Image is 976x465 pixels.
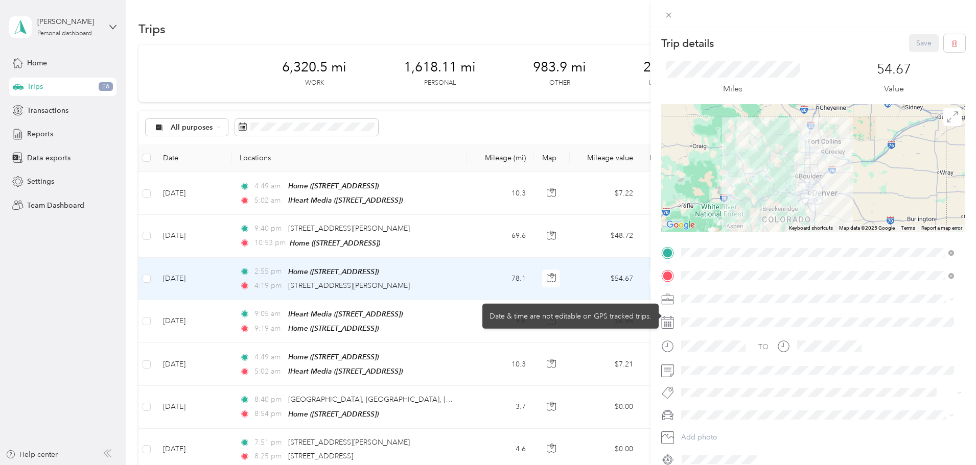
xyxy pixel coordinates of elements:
img: Google [664,218,698,232]
div: Date & time are not editable on GPS tracked trips. [482,304,659,329]
a: Terms (opens in new tab) [901,225,915,231]
a: Report a map error [921,225,962,231]
button: Add photo [678,430,965,445]
a: Open this area in Google Maps (opens a new window) [664,218,698,232]
span: Map data ©2025 Google [839,225,895,231]
iframe: Everlance-gr Chat Button Frame [919,408,976,465]
div: TO [758,341,769,352]
button: Keyboard shortcuts [789,225,833,232]
p: Value [884,83,904,95]
p: Miles [723,83,742,95]
p: 54.67 [877,61,911,78]
p: Trip details [661,36,714,51]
